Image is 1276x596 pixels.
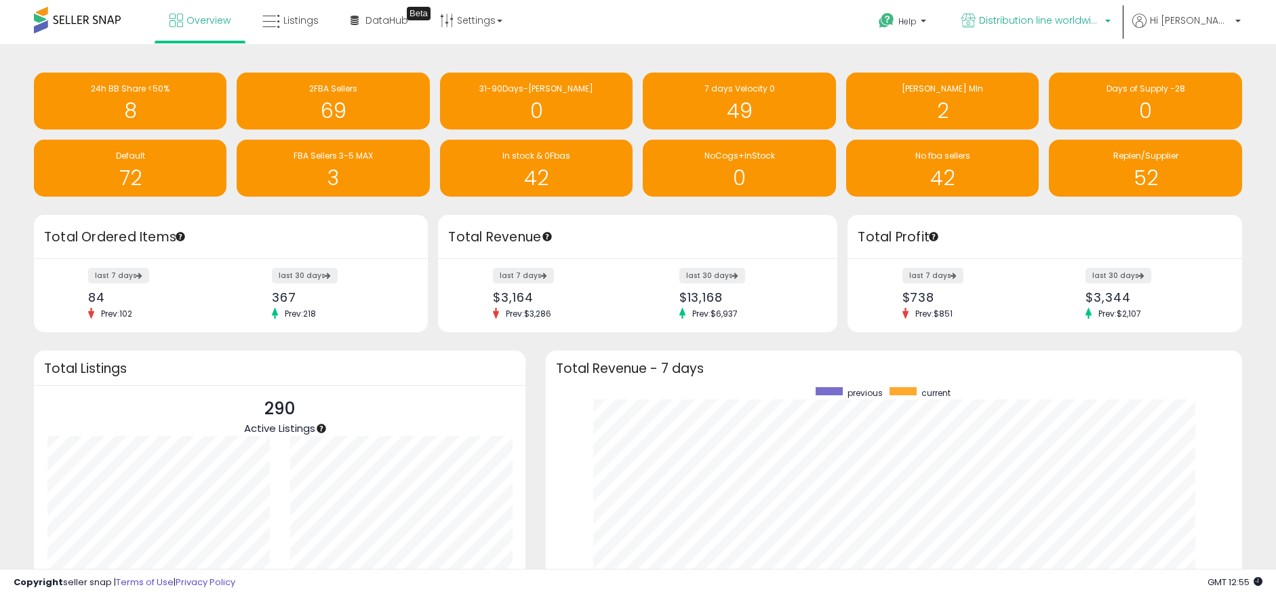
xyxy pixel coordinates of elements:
span: Days of Supply -28 [1106,83,1185,94]
h1: 72 [41,167,220,189]
a: 24h BB Share <50% 8 [34,73,226,130]
a: Terms of Use [116,576,174,589]
strong: Copyright [14,576,63,589]
span: No fba sellers [915,150,970,161]
h1: 8 [41,100,220,122]
span: Hi [PERSON_NAME] [1150,14,1231,27]
h1: 42 [853,167,1032,189]
div: $738 [902,290,1035,304]
span: Replen/Supplier [1113,150,1178,161]
span: Prev: $851 [909,308,959,319]
h3: Total Revenue [448,228,827,247]
span: Help [898,16,917,27]
a: 7 days Velocity 0 49 [643,73,835,130]
a: Default 72 [34,140,226,197]
span: DataHub [365,14,408,27]
label: last 30 days [679,268,745,283]
span: Overview [186,14,231,27]
h1: 0 [650,167,829,189]
h1: 42 [447,167,626,189]
a: [PERSON_NAME] MIn 2 [846,73,1039,130]
div: Tooltip anchor [541,231,553,243]
span: Prev: $3,286 [499,308,558,319]
span: Active Listings [244,421,315,435]
a: FBA Sellers 3-5 MAX 3 [237,140,429,197]
a: Replen/Supplier 52 [1049,140,1241,197]
div: $3,344 [1085,290,1218,304]
div: 84 [88,290,221,304]
label: last 30 days [272,268,338,283]
span: [PERSON_NAME] MIn [902,83,983,94]
span: 2025-10-8 12:55 GMT [1208,576,1262,589]
div: Tooltip anchor [928,231,940,243]
div: 367 [272,290,405,304]
h3: Total Profit [858,228,1231,247]
h3: Total Revenue - 7 days [556,363,1232,374]
span: Prev: $6,937 [685,308,744,319]
a: Hi [PERSON_NAME] [1132,14,1241,44]
a: 2FBA Sellers 69 [237,73,429,130]
h3: Total Listings [44,363,515,374]
p: 290 [244,396,315,422]
span: 7 days Velocity 0 [704,83,775,94]
h1: 0 [1056,100,1235,122]
span: Listings [283,14,319,27]
a: 31-90Days-[PERSON_NAME] 0 [440,73,633,130]
span: current [921,387,951,399]
div: Tooltip anchor [407,7,431,20]
span: previous [848,387,883,399]
span: Prev: $2,107 [1092,308,1148,319]
h1: 69 [243,100,422,122]
label: last 30 days [1085,268,1151,283]
span: Distribution line worldwide ([GEOGRAPHIC_DATA]) [979,14,1101,27]
a: Privacy Policy [176,576,235,589]
span: NoCogs+InStock [704,150,775,161]
span: 31-90Days-[PERSON_NAME] [479,83,593,94]
h1: 52 [1056,167,1235,189]
a: No fba sellers 42 [846,140,1039,197]
span: Default [116,150,145,161]
div: seller snap | | [14,576,235,589]
label: last 7 days [88,268,149,283]
h1: 3 [243,167,422,189]
div: $3,164 [493,290,628,304]
a: Help [868,2,940,44]
a: In stock & 0Fbas 42 [440,140,633,197]
span: Prev: 102 [94,308,139,319]
a: NoCogs+InStock 0 [643,140,835,197]
h3: Total Ordered Items [44,228,418,247]
span: Prev: 218 [278,308,323,319]
label: last 7 days [902,268,963,283]
a: Days of Supply -28 0 [1049,73,1241,130]
i: Get Help [878,12,895,29]
span: 2FBA Sellers [309,83,357,94]
div: $13,168 [679,290,814,304]
div: Tooltip anchor [174,231,186,243]
div: Tooltip anchor [315,422,327,435]
span: FBA Sellers 3-5 MAX [294,150,373,161]
span: In stock & 0Fbas [502,150,570,161]
h1: 2 [853,100,1032,122]
span: 24h BB Share <50% [91,83,170,94]
h1: 49 [650,100,829,122]
label: last 7 days [493,268,554,283]
h1: 0 [447,100,626,122]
